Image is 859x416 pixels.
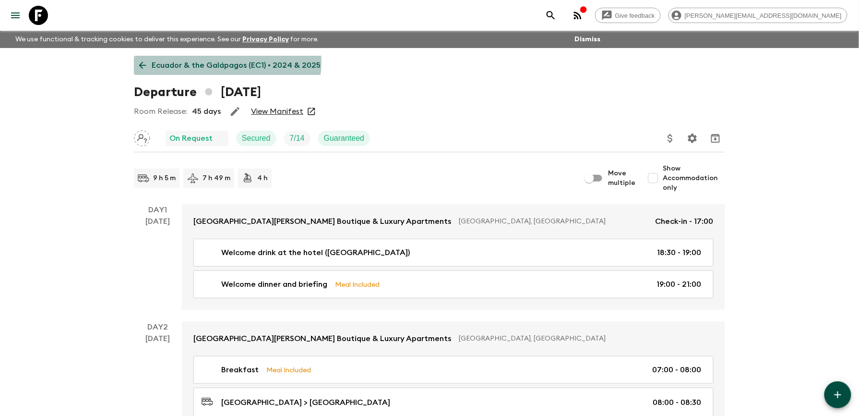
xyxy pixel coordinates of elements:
[668,8,847,23] div: [PERSON_NAME][EMAIL_ADDRESS][DOMAIN_NAME]
[706,129,725,148] button: Archive (Completed, Cancelled or Unsynced Departures only)
[193,239,714,267] a: Welcome drink at the hotel ([GEOGRAPHIC_DATA])18:30 - 19:00
[169,133,213,144] p: On Request
[572,33,603,46] button: Dismiss
[541,6,561,25] button: search adventures
[242,36,289,43] a: Privacy Policy
[324,133,365,144] p: Guaranteed
[683,129,702,148] button: Settings
[182,321,725,356] a: [GEOGRAPHIC_DATA][PERSON_NAME] Boutique & Luxury Apartments[GEOGRAPHIC_DATA], [GEOGRAPHIC_DATA]
[266,365,311,375] p: Meal Included
[192,106,221,117] p: 45 days
[221,364,259,376] p: Breakfast
[242,133,271,144] p: Secured
[182,204,725,239] a: [GEOGRAPHIC_DATA][PERSON_NAME] Boutique & Luxury Apartments[GEOGRAPHIC_DATA], [GEOGRAPHIC_DATA]Ch...
[193,216,451,227] p: [GEOGRAPHIC_DATA][PERSON_NAME] Boutique & Luxury Apartments
[193,270,714,298] a: Welcome dinner and briefingMeal Included19:00 - 21:00
[134,204,182,216] p: Day 1
[221,279,327,290] p: Welcome dinner and briefing
[656,216,714,227] p: Check-in - 17:00
[290,133,305,144] p: 7 / 14
[661,129,680,148] button: Update Price, Early Bird Discount and Costs
[153,173,176,183] p: 9 h 5 m
[251,107,303,116] a: View Manifest
[680,12,847,19] span: [PERSON_NAME][EMAIL_ADDRESS][DOMAIN_NAME]
[653,364,702,376] p: 07:00 - 08:00
[657,279,702,290] p: 19:00 - 21:00
[657,247,702,258] p: 18:30 - 19:00
[134,321,182,333] p: Day 2
[193,333,451,344] p: [GEOGRAPHIC_DATA][PERSON_NAME] Boutique & Luxury Apartments
[134,106,187,117] p: Room Release:
[459,217,648,226] p: [GEOGRAPHIC_DATA], [GEOGRAPHIC_DATA]
[203,173,230,183] p: 7 h 49 m
[193,356,714,384] a: BreakfastMeal Included07:00 - 08:00
[134,133,150,141] span: Assign pack leader
[152,60,321,71] p: Ecuador & the Galápagos (EC1) • 2024 & 2025
[134,83,261,102] h1: Departure [DATE]
[257,173,268,183] p: 4 h
[134,56,326,75] a: Ecuador & the Galápagos (EC1) • 2024 & 2025
[6,6,25,25] button: menu
[335,279,380,290] p: Meal Included
[608,169,636,188] span: Move multiple
[653,397,702,408] p: 08:00 - 08:30
[146,216,170,310] div: [DATE]
[221,247,410,258] p: Welcome drink at the hotel ([GEOGRAPHIC_DATA])
[284,131,310,146] div: Trip Fill
[663,164,725,193] span: Show Accommodation only
[595,8,661,23] a: Give feedback
[610,12,660,19] span: Give feedback
[459,334,706,343] p: [GEOGRAPHIC_DATA], [GEOGRAPHIC_DATA]
[12,31,323,48] p: We use functional & tracking cookies to deliver this experience. See our for more.
[221,397,390,408] p: [GEOGRAPHIC_DATA] > [GEOGRAPHIC_DATA]
[236,131,276,146] div: Secured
